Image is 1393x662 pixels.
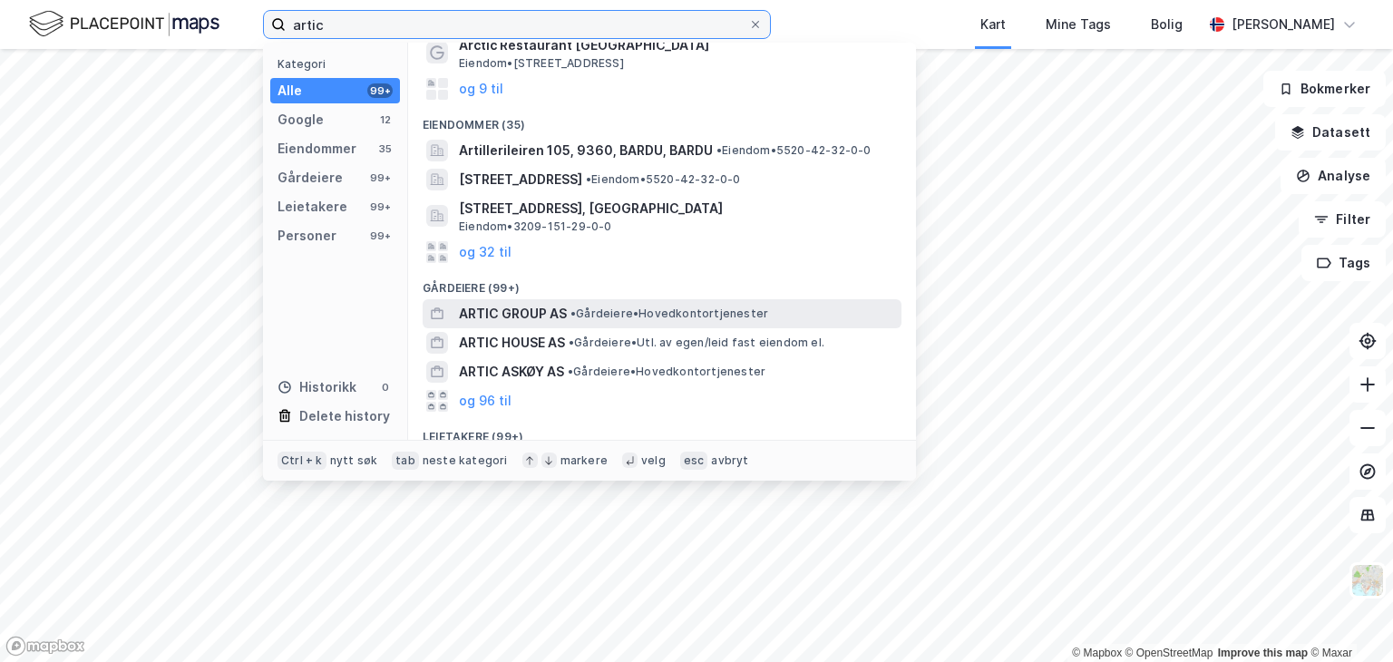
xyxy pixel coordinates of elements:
span: Arctic Restaurant [GEOGRAPHIC_DATA] [459,34,894,56]
span: Gårdeiere • Hovedkontortjenester [570,307,768,321]
span: [STREET_ADDRESS] [459,169,582,190]
span: Artillerileiren 105, 9360, BARDU, BARDU [459,140,713,161]
button: og 32 til [459,241,511,263]
button: Bokmerker [1263,71,1386,107]
button: og 9 til [459,78,503,100]
div: Eiendommer [278,138,356,160]
div: Ctrl + k [278,452,326,470]
div: Mine Tags [1046,14,1111,35]
a: Improve this map [1218,647,1308,659]
span: • [716,143,722,157]
div: Historikk [278,376,356,398]
span: • [570,307,576,320]
div: 35 [378,141,393,156]
span: Eiendom • [STREET_ADDRESS] [459,56,624,71]
span: ARTIC HOUSE AS [459,332,565,354]
div: Delete history [299,405,390,427]
div: Kontrollprogram for chat [1302,575,1393,662]
img: Z [1350,563,1385,598]
button: og 96 til [459,390,511,412]
div: 0 [378,380,393,394]
div: markere [560,453,608,468]
div: 12 [378,112,393,127]
a: Mapbox homepage [5,636,85,657]
button: Datasett [1275,114,1386,151]
div: Alle [278,80,302,102]
iframe: Chat Widget [1302,575,1393,662]
span: Gårdeiere • Hovedkontortjenester [568,365,765,379]
div: Gårdeiere (99+) [408,267,916,299]
div: neste kategori [423,453,508,468]
span: [STREET_ADDRESS], [GEOGRAPHIC_DATA] [459,198,894,219]
div: Leietakere (99+) [408,415,916,448]
span: Eiendom • 3209-151-29-0-0 [459,219,612,234]
span: Eiendom • 5520-42-32-0-0 [716,143,872,158]
div: 99+ [367,200,393,214]
div: Gårdeiere [278,167,343,189]
div: Google [278,109,324,131]
div: 99+ [367,229,393,243]
input: Søk på adresse, matrikkel, gårdeiere, leietakere eller personer [286,11,748,38]
div: velg [641,453,666,468]
span: • [586,172,591,186]
div: esc [680,452,708,470]
div: Kart [980,14,1006,35]
button: Filter [1299,201,1386,238]
div: Bolig [1151,14,1183,35]
div: Personer [278,225,336,247]
button: Analyse [1281,158,1386,194]
button: Tags [1301,245,1386,281]
div: Kategori [278,57,400,71]
a: Mapbox [1072,647,1122,659]
div: 99+ [367,170,393,185]
div: [PERSON_NAME] [1232,14,1335,35]
span: ARTIC ASKØY AS [459,361,564,383]
a: OpenStreetMap [1125,647,1213,659]
span: Gårdeiere • Utl. av egen/leid fast eiendom el. [569,336,824,350]
span: • [568,365,573,378]
div: avbryt [711,453,748,468]
div: Leietakere [278,196,347,218]
span: • [569,336,574,349]
img: logo.f888ab2527a4732fd821a326f86c7f29.svg [29,8,219,40]
span: ARTIC GROUP AS [459,303,567,325]
span: Eiendom • 5520-42-32-0-0 [586,172,741,187]
div: 99+ [367,83,393,98]
div: nytt søk [330,453,378,468]
div: tab [392,452,419,470]
div: Eiendommer (35) [408,103,916,136]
